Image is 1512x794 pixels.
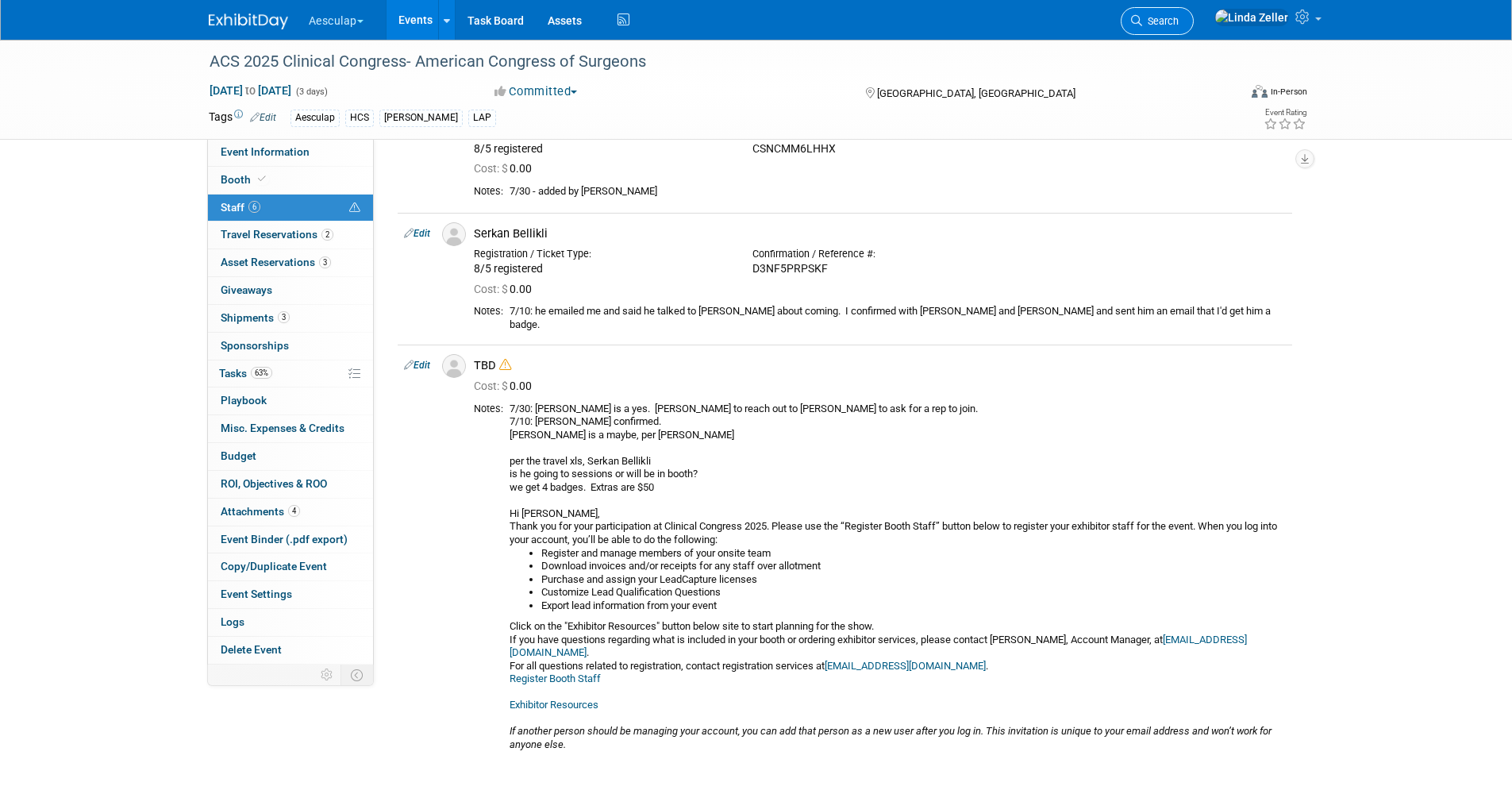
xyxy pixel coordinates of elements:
[1264,109,1306,117] div: Event Rating
[474,403,503,415] div: Notes:
[208,139,373,166] a: Event Information
[1214,9,1289,26] img: Linda Zeller
[474,283,538,295] span: 0.00
[442,354,466,378] img: Associate-Profile-5.png
[221,643,282,656] span: Delete Event
[290,110,340,126] div: Aesculap
[208,305,373,332] a: Shipments3
[208,249,373,276] a: Asset Reservations3
[208,443,373,470] a: Budget
[294,87,328,97] span: (3 days)
[510,673,601,684] a: Register Booth Staff
[251,367,272,379] span: 63%
[1121,7,1194,35] a: Search
[510,185,1286,198] div: 7/30 - added by [PERSON_NAME]
[208,553,373,580] a: Copy/Duplicate Event
[752,262,1007,276] div: D3NF5PRPSKF
[208,277,373,304] a: Giveaways
[510,403,1286,751] div: 7/30: [PERSON_NAME] is a yes. [PERSON_NAME] to reach out to [PERSON_NAME] to ask for a rep to joi...
[345,110,374,126] div: HCS
[221,173,269,186] span: Booth
[541,586,1286,599] li: Customize Lead Qualification Questions
[221,339,289,352] span: Sponsorships
[208,526,373,553] a: Event Binder (.pdf export)
[510,725,1272,750] i: If another person should be managing your account, you can add that person as a new user after yo...
[248,201,260,213] span: 6
[1145,83,1308,106] div: Event Format
[221,283,272,296] span: Giveaways
[752,248,1007,260] div: Confirmation / Reference #:
[510,634,1247,659] a: [EMAIL_ADDRESS][DOMAIN_NAME]
[474,162,510,175] span: Cost: $
[321,229,333,241] span: 2
[221,560,327,572] span: Copy/Duplicate Event
[204,48,1214,76] div: ACS 2025 Clinical Congress- American Congress of Surgeons
[474,226,1286,241] div: Serkan Bellikli
[250,112,276,123] a: Edit
[209,13,288,29] img: ExhibitDay
[243,84,258,97] span: to
[208,415,373,442] a: Misc. Expenses & Credits
[208,195,373,222] a: Staff6
[474,142,729,156] div: 8/5 registered
[474,262,729,276] div: 8/5 registered
[752,142,1007,156] div: CSNCMM6LHHX
[474,358,1286,373] div: TBD
[221,449,256,462] span: Budget
[209,109,276,127] td: Tags
[221,422,344,434] span: Misc. Expenses & Credits
[208,499,373,526] a: Attachments4
[288,505,300,517] span: 4
[258,175,266,183] i: Booth reservation complete
[379,110,463,126] div: [PERSON_NAME]
[877,87,1075,99] span: [GEOGRAPHIC_DATA], [GEOGRAPHIC_DATA]
[221,505,300,518] span: Attachments
[474,380,510,392] span: Cost: $
[474,185,503,198] div: Notes:
[474,162,538,175] span: 0.00
[510,699,598,711] a: Exhibitor Resources
[541,573,1286,587] li: Purchase and assign your LeadCapture licenses
[221,615,244,628] span: Logs
[442,222,466,246] img: Associate-Profile-5.png
[1142,15,1179,27] span: Search
[278,311,290,323] span: 3
[208,609,373,636] a: Logs
[825,660,986,672] a: [EMAIL_ADDRESS][DOMAIN_NAME]
[1252,85,1268,98] img: Format-Inperson.png
[219,367,272,380] span: Tasks
[208,637,373,664] a: Delete Event
[208,387,373,414] a: Playbook
[1270,86,1307,98] div: In-Person
[208,360,373,387] a: Tasks63%
[541,599,1286,613] li: Export lead information from your event
[221,477,327,490] span: ROI, Objectives & ROO
[221,228,333,241] span: Travel Reservations
[221,588,292,600] span: Event Settings
[474,380,538,392] span: 0.00
[209,83,292,98] span: [DATE] [DATE]
[221,256,331,268] span: Asset Reservations
[221,201,260,214] span: Staff
[404,228,430,239] a: Edit
[489,83,583,100] button: Committed
[474,283,510,295] span: Cost: $
[221,145,310,158] span: Event Information
[468,110,496,126] div: LAP
[349,201,360,215] span: Potential Scheduling Conflict -- at least one attendee is tagged in another overlapping event.
[541,547,1286,561] li: Register and manage members of your onsite team
[474,305,503,318] div: Notes:
[208,167,373,194] a: Booth
[208,581,373,608] a: Event Settings
[404,360,430,371] a: Edit
[541,560,1286,573] li: Download invoices and/or receipts for any staff over allotment
[221,394,267,407] span: Playbook
[208,333,373,360] a: Sponsorships
[221,311,290,324] span: Shipments
[319,256,331,268] span: 3
[208,471,373,498] a: ROI, Objectives & ROO
[221,533,348,545] span: Event Binder (.pdf export)
[340,665,373,685] td: Toggle Event Tabs
[474,248,729,260] div: Registration / Ticket Type:
[510,305,1286,331] div: 7/10: he emailed me and said he talked to [PERSON_NAME] about coming. I confirmed with [PERSON_NA...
